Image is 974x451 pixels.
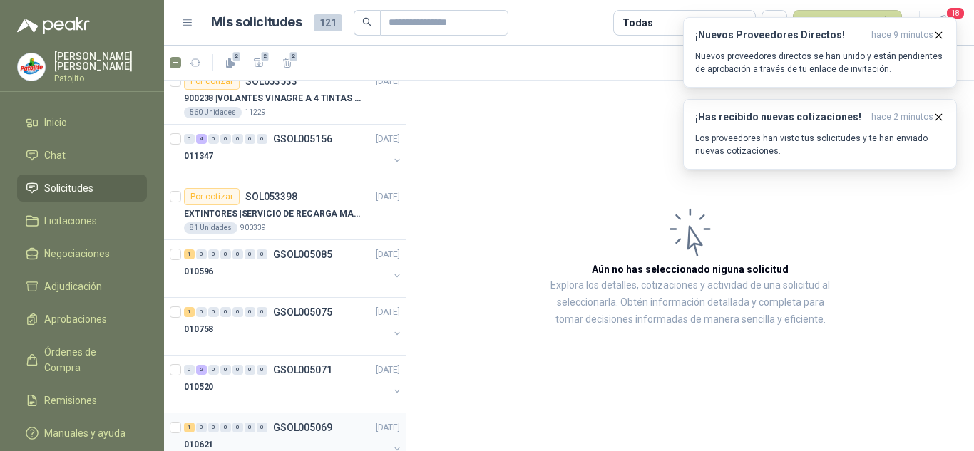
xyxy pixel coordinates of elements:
p: [PERSON_NAME] [PERSON_NAME] [54,51,147,71]
div: 0 [196,423,207,432]
a: Solicitudes [17,175,147,202]
div: Todas [622,15,652,31]
h3: ¡Nuevos Proveedores Directos! [695,29,866,41]
span: Manuales y ayuda [44,425,125,441]
div: Por cotizar [184,73,240,90]
button: ¡Nuevos Proveedores Directos!hace 9 minutos Nuevos proveedores directos se han unido y están pend... [683,17,957,88]
div: 0 [220,365,231,375]
div: 0 [257,307,267,317]
span: Negociaciones [44,246,110,261]
a: Por cotizarSOL053398[DATE] EXTINTORES |SERVICIO DE RECARGA MANTENIMIENTO Y PRESTAMOS DE EXTINTORE... [164,182,406,240]
p: Patojito [54,74,147,83]
div: 0 [257,365,267,375]
div: 1 [184,249,195,259]
p: SOL053398 [245,192,297,202]
div: 0 [232,365,243,375]
span: 18 [945,6,965,20]
p: GSOL005085 [273,249,332,259]
div: 0 [257,249,267,259]
div: 0 [232,307,243,317]
div: 0 [184,134,195,144]
div: 0 [220,249,231,259]
div: 0 [232,134,243,144]
a: Por cotizarSOL053533[DATE] 900238 |VOLANTES VINAGRE A 4 TINTAS EN PROPALCOTE VER ARCHIVO ADJUNTO5... [164,67,406,125]
span: 121 [314,14,342,31]
div: 1 [184,307,195,317]
p: 010520 [184,380,213,394]
button: 2 [247,51,270,74]
div: 0 [245,365,255,375]
div: 0 [184,365,195,375]
h3: ¡Has recibido nuevas cotizaciones! [695,111,866,123]
p: [DATE] [376,190,400,204]
span: Órdenes de Compra [44,344,133,375]
p: 11229 [245,107,266,118]
a: Adjudicación [17,273,147,300]
a: Negociaciones [17,240,147,267]
p: Nuevos proveedores directos se han unido y están pendientes de aprobación a través de tu enlace d... [695,50,945,76]
p: [DATE] [376,248,400,261]
div: 0 [245,134,255,144]
p: GSOL005156 [273,134,332,144]
span: search [362,17,372,27]
a: 0 4 0 0 0 0 0 GSOL005156[DATE] 011347 [184,130,403,176]
div: 0 [196,307,207,317]
button: 2 [276,51,299,74]
a: 1 0 0 0 0 0 0 GSOL005075[DATE] 010758 [184,304,403,349]
div: 0 [220,134,231,144]
p: Los proveedores han visto tus solicitudes y te han enviado nuevas cotizaciones. [695,132,945,157]
div: Por cotizar [184,188,240,205]
h3: Aún no has seleccionado niguna solicitud [592,261,789,277]
span: 2 [260,51,270,62]
div: 1 [184,423,195,432]
span: Chat [44,147,66,163]
p: GSOL005071 [273,365,332,375]
div: 0 [220,307,231,317]
button: 18 [931,10,957,36]
div: 81 Unidades [184,222,237,234]
div: 0 [208,307,219,317]
a: Manuales y ayuda [17,420,147,447]
div: 560 Unidades [184,107,242,118]
img: Company Logo [18,53,45,81]
span: hace 2 minutos [871,111,933,123]
p: 900238 | VOLANTES VINAGRE A 4 TINTAS EN PROPALCOTE VER ARCHIVO ADJUNTO [184,92,362,105]
p: EXTINTORES | SERVICIO DE RECARGA MANTENIMIENTO Y PRESTAMOS DE EXTINTORES [184,207,362,221]
button: ¡Has recibido nuevas cotizaciones!hace 2 minutos Los proveedores han visto tus solicitudes y te h... [683,99,957,170]
span: Aprobaciones [44,311,107,327]
div: 0 [208,249,219,259]
div: 0 [245,307,255,317]
span: Licitaciones [44,213,97,229]
div: 0 [220,423,231,432]
div: 0 [257,134,267,144]
span: Adjudicación [44,279,102,294]
div: 0 [196,249,207,259]
div: 0 [245,249,255,259]
img: Logo peakr [17,17,90,34]
a: Aprobaciones [17,306,147,333]
a: 0 2 0 0 0 0 0 GSOL005071[DATE] 010520 [184,361,403,407]
span: Inicio [44,115,67,130]
div: 0 [232,423,243,432]
a: Inicio [17,109,147,136]
div: 4 [196,134,207,144]
div: 0 [208,134,219,144]
a: Chat [17,142,147,169]
div: 0 [257,423,267,432]
a: Remisiones [17,387,147,414]
button: 2 [219,51,242,74]
a: 1 0 0 0 0 0 0 GSOL005085[DATE] 010596 [184,246,403,291]
p: Explora los detalles, cotizaciones y actividad de una solicitud al seleccionarla. Obtén informaci... [549,277,831,328]
p: 010596 [184,265,213,279]
p: [DATE] [376,75,400,88]
span: hace 9 minutos [871,29,933,41]
span: 2 [289,51,299,62]
p: GSOL005069 [273,423,332,432]
a: Órdenes de Compra [17,338,147,381]
button: Nueva solicitud [793,10,902,36]
p: SOL053533 [245,76,297,86]
span: 2 [232,51,242,62]
p: [DATE] [376,421,400,435]
div: 0 [232,249,243,259]
div: 0 [208,423,219,432]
